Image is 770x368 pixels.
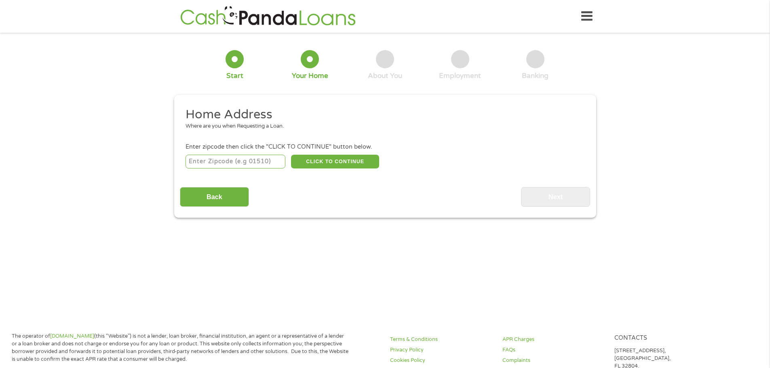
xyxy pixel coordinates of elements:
a: APR Charges [502,336,605,343]
input: Next [521,187,590,207]
div: Your Home [292,71,328,80]
h2: Home Address [186,107,578,123]
p: The operator of (this “Website”) is not a lender, loan broker, financial institution, an agent or... [12,332,349,363]
a: [DOMAIN_NAME] [50,333,94,339]
div: About You [368,71,402,80]
input: Back [180,187,249,207]
h4: Contacts [614,334,717,342]
a: Complaints [502,357,605,364]
img: GetLoanNow Logo [178,5,358,28]
div: Where are you when Requesting a Loan. [186,122,578,130]
a: Privacy Policy [390,346,493,354]
div: Start [226,71,243,80]
div: Employment [439,71,481,80]
button: CLICK TO CONTINUE [291,155,379,168]
div: Banking [522,71,548,80]
input: Enter Zipcode (e.g 01510) [186,155,285,168]
div: Enter zipcode then click the "CLICK TO CONTINUE" button below. [186,143,584,151]
a: FAQs [502,346,605,354]
a: Cookies Policy [390,357,493,364]
a: Terms & Conditions [390,336,493,343]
